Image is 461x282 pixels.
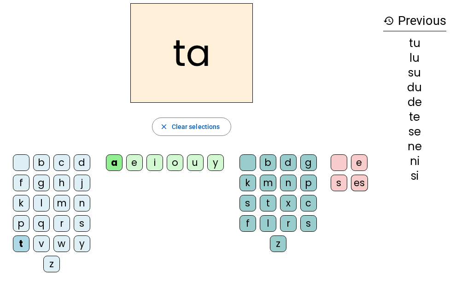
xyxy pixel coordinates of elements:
span: Clear selections [172,121,220,132]
div: ni [383,156,446,167]
div: c [300,195,317,211]
div: b [33,154,50,171]
div: x [280,195,297,211]
div: y [74,235,90,252]
mat-icon: close [160,123,168,131]
mat-icon: history [383,15,394,26]
div: s [300,215,317,232]
div: ne [383,141,446,152]
div: z [43,256,60,272]
div: se [383,126,446,137]
div: v [33,235,50,252]
div: m [53,195,70,211]
div: k [13,195,29,211]
h2: ta [130,3,253,103]
button: Clear selections [152,117,232,136]
div: u [187,154,204,171]
div: l [260,215,276,232]
div: y [207,154,224,171]
div: o [167,154,183,171]
div: r [280,215,297,232]
div: q [33,215,50,232]
div: p [13,215,29,232]
div: tu [383,38,446,49]
div: s [239,195,256,211]
div: f [13,175,29,191]
div: z [270,235,286,252]
div: c [53,154,70,171]
div: f [239,215,256,232]
div: s [331,175,347,191]
div: g [33,175,50,191]
div: e [351,154,368,171]
div: du [383,82,446,93]
div: l [33,195,50,211]
div: si [383,170,446,182]
div: m [260,175,276,191]
div: te [383,112,446,123]
div: es [351,175,368,191]
div: r [53,215,70,232]
div: n [280,175,297,191]
div: w [53,235,70,252]
div: k [239,175,256,191]
div: b [260,154,276,171]
div: d [280,154,297,171]
div: d [74,154,90,171]
div: su [383,67,446,78]
div: de [383,97,446,108]
div: n [74,195,90,211]
div: lu [383,53,446,64]
div: g [300,154,317,171]
div: t [260,195,276,211]
div: a [106,154,123,171]
div: h [53,175,70,191]
h3: Previous [383,11,446,31]
div: t [13,235,29,252]
div: i [146,154,163,171]
div: e [126,154,143,171]
div: p [300,175,317,191]
div: s [74,215,90,232]
div: j [74,175,90,191]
